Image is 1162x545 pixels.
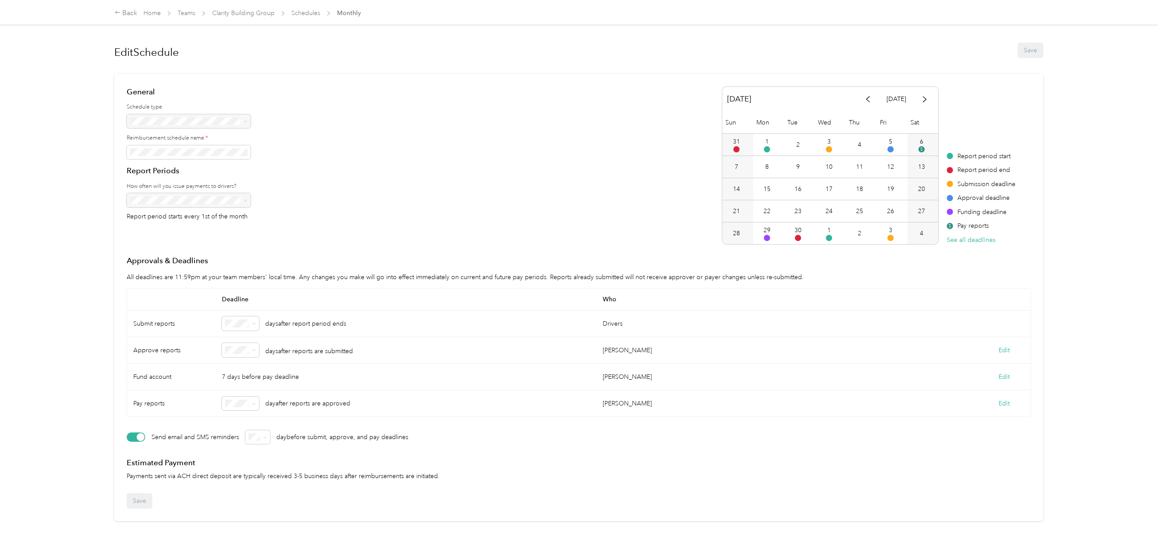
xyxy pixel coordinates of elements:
[127,165,251,176] h4: Report Periods
[727,91,751,107] span: [DATE]
[151,428,239,447] p: Send email and SMS reminders
[947,235,995,245] button: See all deadlines
[947,193,1016,202] div: Approval deadline
[947,223,953,229] span: $
[856,206,863,216] div: 25
[127,103,251,111] label: Schedule type
[856,162,863,171] div: 11
[127,311,216,337] div: Submit reports
[815,112,846,133] div: Wed
[999,372,1010,381] button: Edit
[765,137,769,146] div: 1
[212,9,275,17] a: Clarity Building Group
[796,162,800,171] div: 9
[846,112,877,133] div: Thu
[947,179,1016,189] div: Submission deadline
[337,8,361,18] span: Monthly
[753,112,784,133] div: Mon
[889,226,892,235] div: 3
[596,311,1030,337] div: Drivers
[827,137,831,146] div: 3
[763,184,771,194] div: 15
[999,399,1010,408] button: Edit
[827,226,831,235] div: 1
[733,206,740,216] div: 21
[216,364,596,390] div: 7 days before pay deadline
[918,184,925,194] div: 20
[918,162,925,171] div: 13
[947,152,1016,161] div: Report period start
[127,214,251,220] p: Report period starts every 1st of the month
[877,112,908,133] div: Fri
[763,206,771,216] div: 22
[127,183,251,191] label: How often will you issue payments to drivers?
[858,140,861,149] div: 4
[858,229,861,238] div: 2
[733,184,740,194] div: 14
[947,221,1016,230] div: Pay reports
[794,206,802,216] div: 23
[733,229,740,238] div: 28
[603,346,652,355] div: [PERSON_NAME]
[276,432,408,442] p: day before submit, approve, and pay deadlines
[127,457,1031,468] h4: Estimated Payment
[143,9,161,17] a: Home
[127,255,1031,266] h4: Approvals & Deadlines
[1112,495,1162,545] iframe: Everlance-gr Chat Button Frame
[825,184,833,194] div: 17
[887,206,894,216] div: 26
[763,226,771,235] div: 29
[735,162,738,171] div: 7
[127,272,1031,282] p: All deadlines are 11:59pm at your team members' local time. Any changes you make will go into eff...
[794,226,802,235] div: 30
[603,399,652,408] div: [PERSON_NAME]
[603,372,652,381] div: [PERSON_NAME]
[880,91,912,107] button: [DATE]
[765,162,769,171] div: 8
[918,206,925,216] div: 27
[918,146,925,152] span: $
[127,134,251,142] label: Reimbursement schedule name
[722,112,753,133] div: Sun
[596,288,977,311] span: Who
[127,337,216,364] div: Approve reports
[127,390,216,417] div: Pay reports
[920,229,923,238] div: 4
[127,364,216,390] div: Fund account
[999,346,1010,355] button: Edit
[794,184,802,194] div: 16
[825,206,833,216] div: 24
[907,112,938,133] div: Sat
[127,86,251,97] h4: General
[265,344,353,356] p: days after reports are submitted
[887,184,894,194] div: 19
[920,137,923,146] div: 6
[825,162,833,171] div: 10
[265,399,350,408] p: day after reports are approved
[947,165,1016,175] div: Report period end
[127,471,1031,481] p: Payments sent via ACH direct deposit are typically received 3-5 business days after reimbursement...
[856,184,863,194] div: 18
[733,137,740,146] div: 31
[178,9,195,17] a: Teams
[265,319,346,328] p: days after report period ends
[115,8,138,19] div: Back
[889,137,892,146] div: 5
[216,288,596,311] span: Deadline
[947,207,1016,217] div: Funding deadline
[796,140,800,149] div: 2
[291,9,320,17] a: Schedules
[114,42,179,63] h1: Edit Schedule
[784,112,815,133] div: Tue
[887,162,894,171] div: 12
